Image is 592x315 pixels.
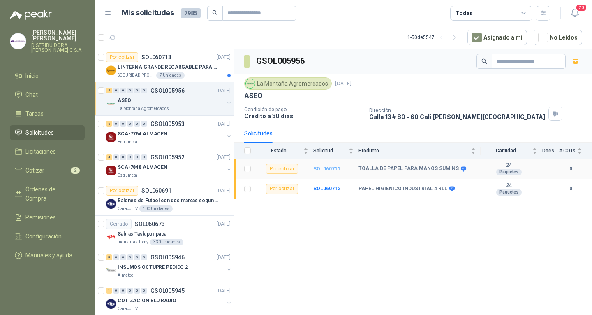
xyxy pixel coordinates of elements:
[217,187,231,195] p: [DATE]
[118,63,220,71] p: LINTERNA GRANDE RECARGABLE PARA ESPACIOS ABIERTOS 100-150MTS
[135,221,165,227] p: SOL060673
[106,154,112,160] div: 4
[122,7,174,19] h1: Mis solicitudes
[120,254,126,260] div: 0
[118,297,176,305] p: COTIZACION BLU RADIO
[25,185,77,203] span: Órdenes de Compra
[256,148,302,154] span: Estado
[25,232,62,241] span: Configuración
[10,68,85,84] a: Inicio
[106,86,232,112] a: 2 0 0 0 0 0 GSOL005956[DATE] Company LogoASEOLa Montaña Agromercados
[118,72,155,79] p: SEGURIDAD PROVISER LTDA
[335,80,351,88] p: [DATE]
[244,129,273,138] div: Solicitudes
[181,8,201,18] span: 7985
[10,125,85,140] a: Solicitudes
[567,6,582,21] button: 20
[217,87,231,95] p: [DATE]
[542,143,559,159] th: Docs
[134,121,140,127] div: 0
[369,107,546,113] p: Dirección
[141,254,147,260] div: 0
[10,163,85,178] a: Cotizar2
[266,184,298,194] div: Por cotizar
[217,120,231,128] p: [DATE]
[118,130,167,138] p: SCA-7764 ALMACEN
[467,30,527,45] button: Asignado a mi
[150,88,185,93] p: GSOL005956
[113,154,119,160] div: 0
[217,154,231,161] p: [DATE]
[141,54,171,60] p: SOL060713
[106,288,112,294] div: 1
[127,288,133,294] div: 0
[150,254,185,260] p: GSOL005946
[127,121,133,127] div: 0
[217,220,231,228] p: [DATE]
[481,162,537,169] b: 24
[407,31,461,44] div: 1 - 50 de 5547
[25,147,56,156] span: Licitaciones
[31,30,85,41] p: [PERSON_NAME] [PERSON_NAME]
[217,54,231,61] p: [DATE]
[106,219,132,229] div: Cerrado
[106,121,112,127] div: 2
[456,9,473,18] div: Todas
[71,167,80,174] span: 2
[113,88,119,93] div: 0
[534,30,582,45] button: No Leídos
[25,109,44,118] span: Tareas
[313,148,347,154] span: Solicitud
[118,205,138,212] p: Caracol TV
[106,132,116,142] img: Company Logo
[106,266,116,275] img: Company Logo
[118,105,169,112] p: La Montaña Agromercados
[256,143,313,159] th: Estado
[134,254,140,260] div: 0
[120,121,126,127] div: 0
[118,272,133,279] p: Almatec
[156,72,185,79] div: 7 Unidades
[150,121,185,127] p: GSOL005953
[10,87,85,103] a: Chat
[150,239,183,245] div: 330 Unidades
[244,107,363,112] p: Condición de pago
[120,288,126,294] div: 0
[118,163,167,171] p: SCA-7848 ALMACEN
[106,119,232,145] a: 2 0 0 0 0 0 GSOL005953[DATE] Company LogoSCA-7764 ALMACENEstrumetal
[244,77,332,90] div: La Montaña Agromercados
[217,254,231,261] p: [DATE]
[358,143,481,159] th: Producto
[106,186,138,196] div: Por cotizar
[481,58,487,64] span: search
[313,186,340,191] b: SOL060712
[559,143,592,159] th: # COTs
[118,264,188,271] p: INSUMOS OCTUPRE PEDIDO 2
[25,128,54,137] span: Solicitudes
[118,139,139,145] p: Estrumetal
[106,232,116,242] img: Company Logo
[369,113,546,120] p: Calle 13 # 80 - 60 Cali , [PERSON_NAME][GEOGRAPHIC_DATA]
[25,213,56,222] span: Remisiones
[481,143,542,159] th: Cantidad
[127,254,133,260] div: 0
[141,121,147,127] div: 0
[559,148,576,154] span: # COTs
[496,189,522,196] div: Paquetes
[127,88,133,93] div: 0
[141,88,147,93] div: 0
[95,49,234,82] a: Por cotizarSOL060713[DATE] Company LogoLINTERNA GRANDE RECARGABLE PARA ESPACIOS ABIERTOS 100-150M...
[10,144,85,159] a: Licitaciones
[113,121,119,127] div: 0
[256,55,306,68] h3: GSOL005956
[106,52,138,62] div: Por cotizar
[10,182,85,206] a: Órdenes de Compra
[217,287,231,295] p: [DATE]
[118,172,139,179] p: Estrumetal
[150,288,185,294] p: GSOL005945
[559,165,582,173] b: 0
[10,33,26,49] img: Company Logo
[113,288,119,294] div: 0
[95,182,234,216] a: Por cotizarSOL060691[DATE] Company LogoBalones de Futbol con dos marcas segun adjunto. Adjuntar c...
[141,188,171,194] p: SOL060691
